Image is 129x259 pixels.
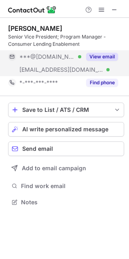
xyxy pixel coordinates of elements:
span: Notes [21,199,121,206]
span: Add to email campaign [22,165,86,171]
span: [EMAIL_ADDRESS][DOMAIN_NAME] [19,66,104,73]
button: AI write personalized message [8,122,124,137]
span: AI write personalized message [22,126,108,133]
button: Reveal Button [86,79,118,87]
div: Save to List / ATS / CRM [22,107,110,113]
div: Senior Vice President; Program Manager - Consumer Lending Enablement [8,33,124,48]
button: Reveal Button [86,53,118,61]
div: [PERSON_NAME] [8,24,62,32]
span: ***@[DOMAIN_NAME] [19,53,75,60]
img: ContactOut v5.3.10 [8,5,57,15]
span: Find work email [21,182,121,190]
button: Notes [8,197,124,208]
button: Find work email [8,180,124,192]
button: Add to email campaign [8,161,124,176]
span: Send email [22,146,53,152]
button: Send email [8,141,124,156]
button: save-profile-one-click [8,103,124,117]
